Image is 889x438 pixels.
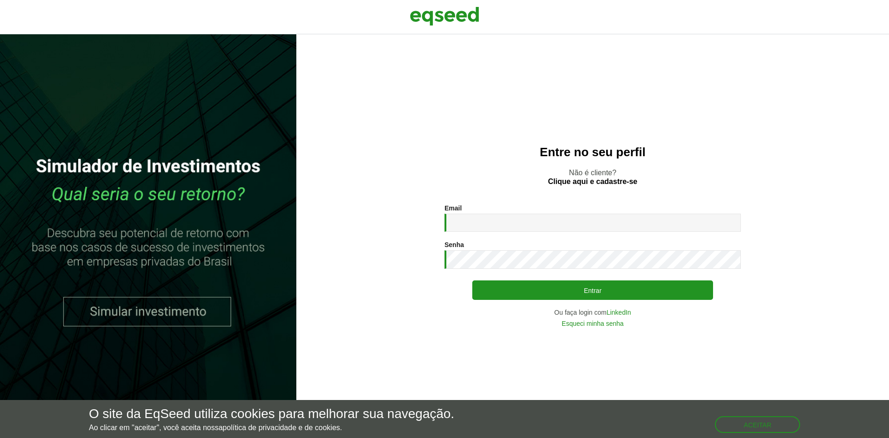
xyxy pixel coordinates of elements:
[562,320,624,327] a: Esqueci minha senha
[607,309,631,316] a: LinkedIn
[715,416,800,433] button: Aceitar
[89,407,454,421] h5: O site da EqSeed utiliza cookies para melhorar sua navegação.
[89,423,454,432] p: Ao clicar em "aceitar", você aceita nossa .
[472,280,713,300] button: Entrar
[444,205,462,211] label: Email
[315,146,870,159] h2: Entre no seu perfil
[315,168,870,186] p: Não é cliente?
[444,309,741,316] div: Ou faça login com
[223,424,340,432] a: política de privacidade e de cookies
[444,241,464,248] label: Senha
[410,5,479,28] img: EqSeed Logo
[548,178,638,185] a: Clique aqui e cadastre-se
